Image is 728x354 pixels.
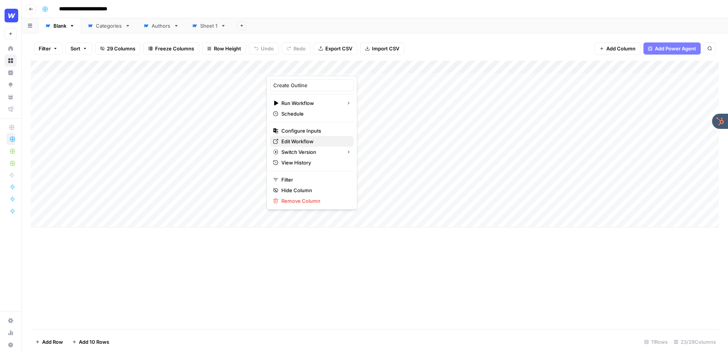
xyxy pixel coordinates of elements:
[281,186,348,194] span: Hide Column
[249,42,279,55] button: Undo
[281,138,348,145] span: Edit Workflow
[31,336,67,348] button: Add Row
[39,45,51,52] span: Filter
[214,45,241,52] span: Row Height
[5,91,17,103] a: Your Data
[5,327,17,339] a: Usage
[360,42,404,55] button: Import CSV
[595,42,640,55] button: Add Column
[5,79,17,91] a: Opportunities
[281,99,340,107] span: Run Workflow
[81,18,137,33] a: Categories
[42,338,63,346] span: Add Row
[5,55,17,67] a: Browse
[281,110,348,117] span: Schedule
[293,45,306,52] span: Redo
[152,22,171,30] div: Authors
[281,197,348,205] span: Remove Column
[606,45,635,52] span: Add Column
[5,315,17,327] a: Settings
[79,338,109,346] span: Add 10 Rows
[34,42,63,55] button: Filter
[96,22,122,30] div: Categories
[281,127,348,135] span: Configure Inputs
[200,22,218,30] div: Sheet 1
[5,103,17,115] a: Flightpath
[5,6,17,25] button: Workspace: Webflow
[185,18,232,33] a: Sheet 1
[281,176,348,183] span: Filter
[53,22,66,30] div: Blank
[314,42,357,55] button: Export CSV
[107,45,135,52] span: 29 Columns
[372,45,399,52] span: Import CSV
[282,42,311,55] button: Redo
[5,9,18,22] img: Webflow Logo
[5,67,17,79] a: Insights
[281,148,340,156] span: Switch Version
[95,42,140,55] button: 29 Columns
[202,42,246,55] button: Row Height
[281,159,348,166] span: View History
[655,45,696,52] span: Add Power Agent
[39,18,81,33] a: Blank
[71,45,80,52] span: Sort
[66,42,92,55] button: Sort
[143,42,199,55] button: Freeze Columns
[671,336,719,348] div: 23/29 Columns
[261,45,274,52] span: Undo
[5,42,17,55] a: Home
[325,45,352,52] span: Export CSV
[5,339,17,351] button: Help + Support
[137,18,185,33] a: Authors
[67,336,114,348] button: Add 10 Rows
[155,45,194,52] span: Freeze Columns
[643,42,701,55] button: Add Power Agent
[641,336,671,348] div: 11 Rows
